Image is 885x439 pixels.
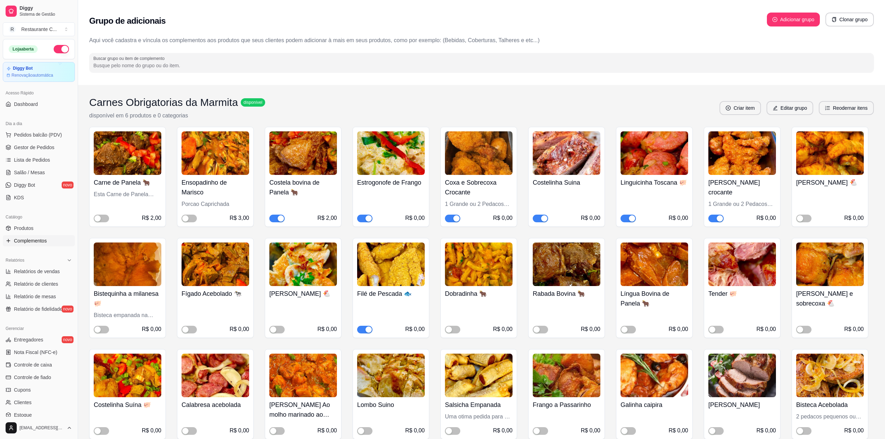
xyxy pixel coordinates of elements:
[3,192,75,203] a: KDS
[445,131,513,175] img: product-image
[3,419,75,436] button: [EMAIL_ADDRESS][DOMAIN_NAME]
[54,45,69,53] button: Alterar Status
[581,426,600,435] div: R$ 0,00
[708,131,776,175] img: product-image
[756,325,776,333] div: R$ 0,00
[14,182,35,188] span: Diggy Bot
[94,190,161,199] div: Esta Carne de Panela Especial Sera cobrado 2 Reais Adicionais por porçao
[773,106,778,110] span: edit
[533,178,600,187] h4: Costelinha Suina
[719,101,761,115] button: plus-circleCriar item
[796,242,864,286] img: product-image
[3,167,75,178] a: Salão / Mesas
[317,325,337,333] div: R$ 0,00
[3,372,75,383] a: Controle de fiado
[445,354,513,397] img: product-image
[14,131,62,138] span: Pedidos balcão (PDV)
[182,131,249,175] img: product-image
[819,101,874,115] button: ordered-listReodernar itens
[832,17,837,22] span: copy
[89,36,874,45] p: Aqui você cadastra e víncula os complementos aos produtos que seus clientes podem adicionar à mai...
[708,289,776,299] h4: Tender 🐖
[182,178,249,197] h4: Ensopadinho de Marisco
[844,214,864,222] div: R$ 0,00
[581,214,600,222] div: R$ 0,00
[89,96,238,109] h3: Carnes Obrigatorias da Marmita
[445,413,513,421] div: Uma otima pedida para o pessoal que ama cachorro quente, vem 3 unidades
[14,374,51,381] span: Controle de fiado
[445,242,513,286] img: product-image
[14,101,38,108] span: Dashboard
[533,400,600,410] h4: Frango a Passarinho
[708,354,776,397] img: product-image
[3,334,75,345] a: Entregadoresnovo
[14,268,60,275] span: Relatórios de vendas
[3,99,75,110] a: Dashboard
[9,26,16,33] span: R
[357,178,425,187] h4: Estrogonofe de Frango
[669,325,688,333] div: R$ 0,00
[3,235,75,246] a: Complementos
[94,311,161,319] div: Bisteca empanada na Panko
[493,214,513,222] div: R$ 0,00
[708,242,776,286] img: product-image
[357,354,425,397] img: product-image
[142,214,161,222] div: R$ 2,00
[493,325,513,333] div: R$ 0,00
[3,384,75,395] a: Cupons
[796,354,864,397] img: product-image
[405,325,425,333] div: R$ 0,00
[445,289,513,299] h4: Dobradinha 🐂
[14,306,62,313] span: Relatório de fidelidade
[796,400,864,410] h4: Bisteca Acebolada
[756,214,776,222] div: R$ 0,00
[796,413,864,421] div: 2 pedacos pequenos ou um grande
[3,62,75,82] a: Diggy BotRenovaçãoautomática
[533,242,600,286] img: product-image
[581,325,600,333] div: R$ 0,00
[357,242,425,286] img: product-image
[182,400,249,410] h4: Calabresa acebolada
[621,400,688,410] h4: Galinha caipira
[94,178,161,187] h4: Carne de Panela 🐂
[182,200,249,208] div: Porcao Caprichada
[14,386,31,393] span: Cupons
[14,280,58,287] span: Relatório de clientes
[89,15,166,26] h2: Grupo de adicionais
[621,178,688,187] h4: Linguicinha Toscana 🐖
[796,178,864,187] h4: [PERSON_NAME] 🐔
[3,291,75,302] a: Relatório de mesas
[182,242,249,286] img: product-image
[405,426,425,435] div: R$ 0,00
[94,354,161,397] img: product-image
[14,336,43,343] span: Entregadores
[3,142,75,153] a: Gestor de Pedidos
[14,225,33,232] span: Produtos
[3,22,75,36] button: Select a team
[405,214,425,222] div: R$ 0,00
[533,354,600,397] img: product-image
[533,131,600,175] img: product-image
[13,66,33,71] article: Diggy Bot
[230,214,249,222] div: R$ 3,00
[269,131,337,175] img: product-image
[708,400,776,410] h4: [PERSON_NAME]
[708,200,776,208] div: 1 Grande ou 2 Pedacos pequenos empanado na farinha Panko
[93,55,167,61] label: Buscar grupo ou item de complemento
[9,45,38,53] div: Loja aberta
[14,411,32,418] span: Estoque
[796,131,864,175] img: product-image
[3,129,75,140] button: Pedidos balcão (PDV)
[142,426,161,435] div: R$ 0,00
[11,72,53,78] article: Renovação automática
[21,26,57,33] div: Restaurante C ...
[825,13,874,26] button: copyClonar grupo
[14,194,24,201] span: KDS
[182,289,249,299] h4: Fígado Acebolado 🐄
[3,347,75,358] a: Nota Fiscal (NFC-e)
[20,425,64,431] span: [EMAIL_ADDRESS][DOMAIN_NAME]
[14,169,45,176] span: Salão / Mesas
[20,11,72,17] span: Sistema de Gestão
[269,178,337,197] h4: Costela bovina de Panela 🐂
[3,359,75,370] a: Controle de caixa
